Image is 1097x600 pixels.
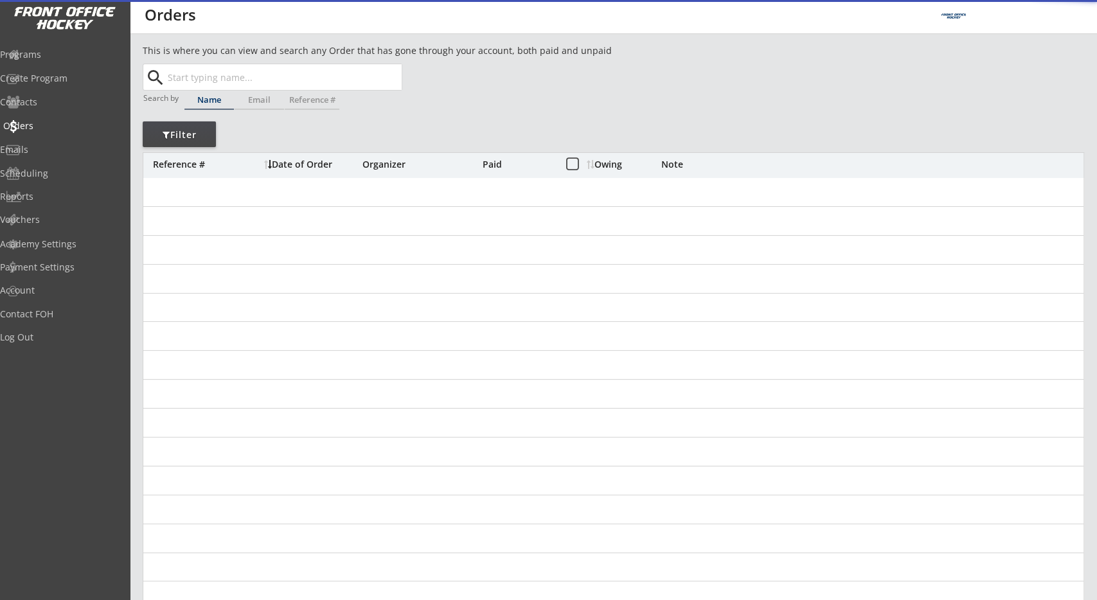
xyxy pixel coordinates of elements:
div: Name [184,96,234,104]
div: Owing [587,160,661,169]
div: Reference # [285,96,339,104]
div: Note [661,160,1084,169]
div: Reference # [153,160,258,169]
div: Filter [143,128,216,141]
button: search [145,67,166,88]
div: Search by [143,94,180,102]
div: This is where you can view and search any Order that has gone through your account, both paid and... [143,44,685,57]
input: Start typing name... [165,64,402,90]
div: Email [235,96,284,104]
div: Date of Order [264,160,359,169]
div: Paid [483,160,552,169]
div: Orders [3,121,119,130]
div: Organizer [362,160,479,169]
